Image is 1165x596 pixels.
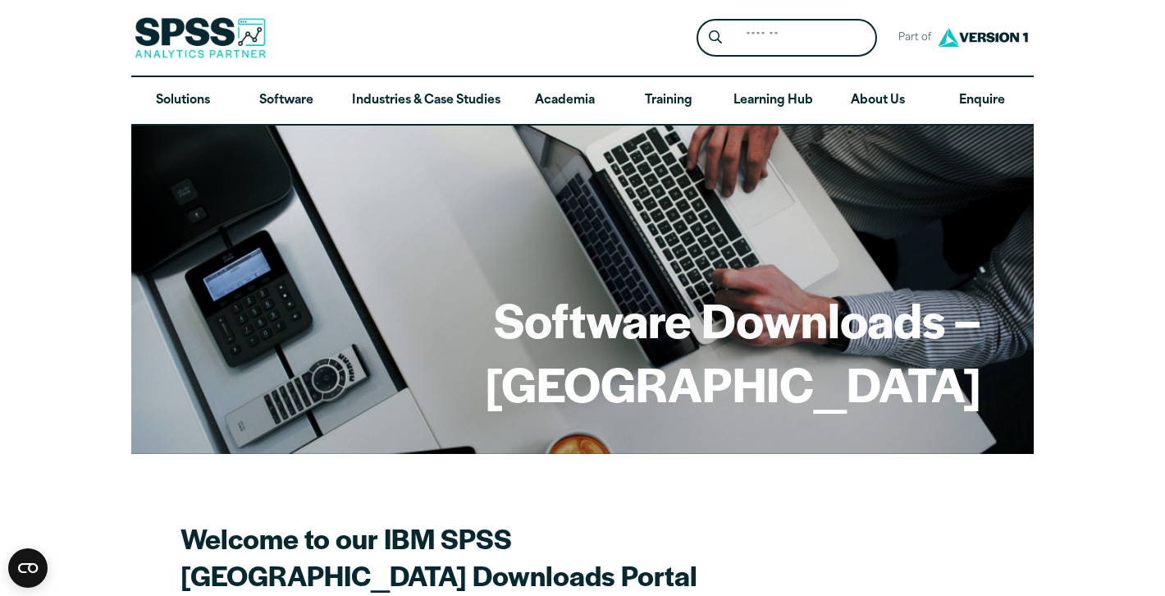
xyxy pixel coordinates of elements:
[890,26,934,50] span: Part of
[131,77,235,125] a: Solutions
[617,77,720,125] a: Training
[184,287,981,415] h1: Software Downloads – [GEOGRAPHIC_DATA]
[135,17,266,58] img: SPSS Analytics Partner
[339,77,514,125] a: Industries & Case Studies
[709,30,722,44] svg: Search magnifying glass icon
[697,19,877,57] form: Site Header Search Form
[720,77,826,125] a: Learning Hub
[826,77,930,125] a: About Us
[514,77,617,125] a: Academia
[8,548,48,588] button: Open CMP widget
[930,77,1034,125] a: Enquire
[934,22,1032,53] img: Version1 Logo
[235,77,338,125] a: Software
[131,77,1034,125] nav: Desktop version of site main menu
[180,520,755,594] h2: Welcome to our IBM SPSS [GEOGRAPHIC_DATA] Downloads Portal
[701,23,731,53] button: Search magnifying glass icon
